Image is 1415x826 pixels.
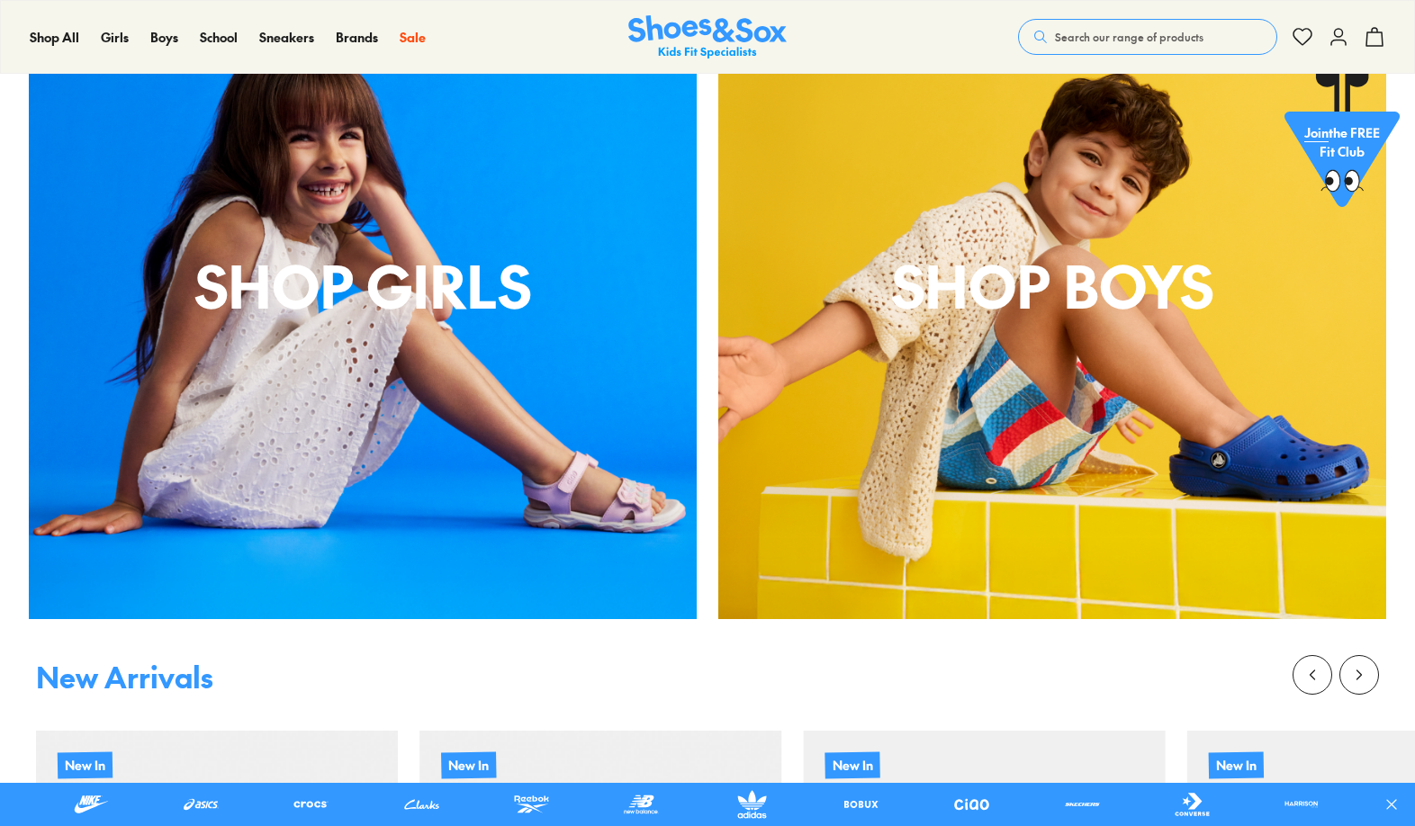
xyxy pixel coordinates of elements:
[1055,29,1203,45] span: Search our range of products
[1284,73,1400,217] a: Jointhe FREE Fit Club
[29,242,697,328] p: Shop Girls
[441,751,496,778] p: New In
[718,242,1386,328] p: shop boys
[400,28,426,46] span: Sale
[1304,123,1329,141] span: Join
[628,15,787,59] a: Shoes & Sox
[36,662,213,691] div: New Arrivals
[336,28,378,47] a: Brands
[150,28,178,47] a: Boys
[58,751,113,778] p: New In
[628,15,787,59] img: SNS_Logo_Responsive.svg
[200,28,238,47] a: School
[336,28,378,46] span: Brands
[1284,109,1400,175] p: the FREE Fit Club
[150,28,178,46] span: Boys
[825,751,879,778] p: New In
[259,28,314,47] a: Sneakers
[30,28,79,47] a: Shop All
[400,28,426,47] a: Sale
[1018,19,1277,55] button: Search our range of products
[259,28,314,46] span: Sneakers
[101,28,129,46] span: Girls
[200,28,238,46] span: School
[101,28,129,47] a: Girls
[30,28,79,46] span: Shop All
[1209,751,1264,778] p: New In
